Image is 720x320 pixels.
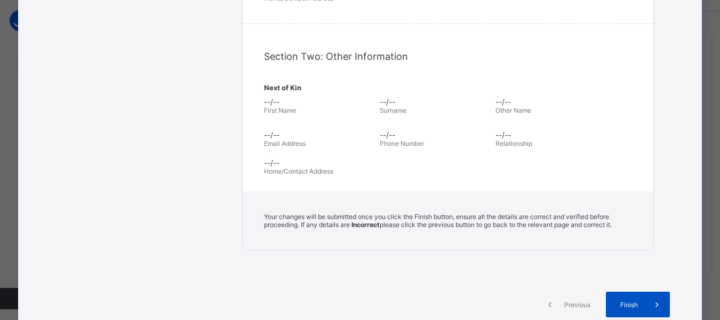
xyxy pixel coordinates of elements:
span: --/-- [380,97,490,106]
span: Email Address [264,139,306,147]
span: Previous [563,301,592,309]
span: --/-- [264,97,374,106]
span: Surname [380,106,406,114]
span: --/-- [264,130,374,139]
span: Relationship [495,139,532,147]
span: Phone Number [380,139,424,147]
span: Next of Kin [264,83,633,92]
span: --/-- [495,130,606,139]
span: --/-- [380,130,490,139]
span: --/-- [495,97,606,106]
b: Incorrect [351,221,380,229]
span: Home/Contact Address [264,167,333,175]
span: Section Two: Other Information [264,51,408,62]
span: Other Name [495,106,531,114]
span: Your changes will be submitted once you click the Finish button, ensure all the details are corre... [264,213,612,229]
span: --/-- [264,158,633,167]
span: Finish [614,301,644,309]
span: First Name [264,106,296,114]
